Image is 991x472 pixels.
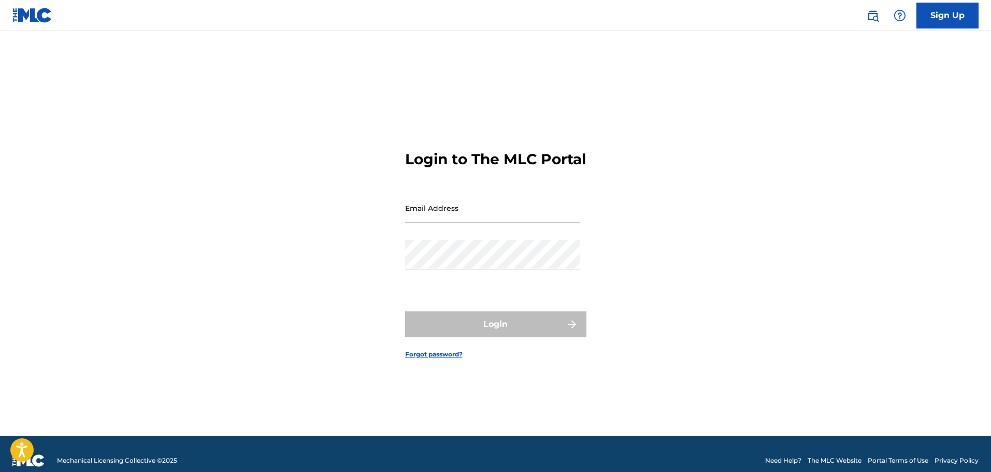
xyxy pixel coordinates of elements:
a: Privacy Policy [935,456,979,465]
a: The MLC Website [808,456,861,465]
div: Help [889,5,910,26]
a: Public Search [863,5,883,26]
a: Forgot password? [405,350,463,359]
img: MLC Logo [12,8,52,23]
img: search [867,9,879,22]
h3: Login to The MLC Portal [405,150,586,168]
img: logo [12,454,45,467]
a: Sign Up [916,3,979,28]
a: Portal Terms of Use [868,456,928,465]
img: help [894,9,906,22]
a: Need Help? [765,456,801,465]
span: Mechanical Licensing Collective © 2025 [57,456,177,465]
